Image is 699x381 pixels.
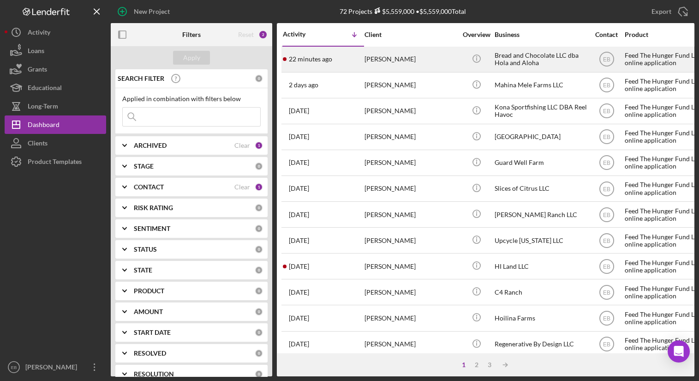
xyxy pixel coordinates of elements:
[255,308,263,316] div: 0
[28,97,58,118] div: Long-Term
[603,186,610,192] text: EB
[457,361,470,369] div: 1
[255,266,263,274] div: 0
[255,328,263,337] div: 0
[134,163,154,170] b: STAGE
[289,185,309,192] time: 2025-09-24 02:40
[11,365,17,370] text: EB
[364,99,457,123] div: [PERSON_NAME]
[5,60,106,79] button: Grants
[495,228,587,253] div: Upcycle [US_STATE] LLC
[183,51,200,65] div: Apply
[603,108,610,115] text: EB
[5,115,106,134] button: Dashboard
[122,95,261,103] div: Applied in combination with filters below
[289,237,309,244] time: 2025-08-28 20:44
[495,47,587,72] div: Bread and Chocolate LLC dba Hola and Aloha
[234,183,250,191] div: Clear
[603,341,610,348] text: EB
[603,315,610,322] text: EB
[495,332,587,357] div: Regenerative By Design LLC
[364,151,457,175] div: [PERSON_NAME]
[289,289,309,296] time: 2025-08-18 21:41
[340,7,466,15] div: 72 Projects • $5,559,000 Total
[364,202,457,227] div: [PERSON_NAME]
[28,79,62,99] div: Educational
[642,2,694,21] button: Export
[289,263,309,270] time: 2025-08-19 22:28
[28,42,44,62] div: Loans
[364,228,457,253] div: [PERSON_NAME]
[255,183,263,191] div: 1
[495,73,587,97] div: Mahina Mele Farms LLC
[289,159,309,166] time: 2025-10-06 19:48
[255,245,263,254] div: 0
[238,31,254,38] div: Reset
[495,151,587,175] div: Guard Well Farm
[134,204,173,212] b: RISK RATING
[5,97,106,115] button: Long-Term
[134,350,166,357] b: RESOLVED
[459,31,494,38] div: Overview
[651,2,671,21] div: Export
[495,306,587,330] div: Hoilina Farms
[603,289,610,296] text: EB
[255,370,263,378] div: 0
[5,79,106,97] button: Educational
[603,82,610,89] text: EB
[603,263,610,270] text: EB
[23,358,83,379] div: [PERSON_NAME]
[364,125,457,149] div: [PERSON_NAME]
[28,60,47,81] div: Grants
[364,280,457,304] div: [PERSON_NAME]
[364,73,457,97] div: [PERSON_NAME]
[289,81,318,89] time: 2025-10-09 06:58
[364,306,457,330] div: [PERSON_NAME]
[173,51,210,65] button: Apply
[134,225,170,232] b: SENTIMENT
[589,31,624,38] div: Contact
[364,176,457,201] div: [PERSON_NAME]
[495,99,587,123] div: Kona Sportfishing LLC DBA Reel Havoc
[182,31,201,38] b: Filters
[5,23,106,42] button: Activity
[28,152,82,173] div: Product Templates
[5,134,106,152] button: Clients
[111,2,179,21] button: New Project
[495,280,587,304] div: C4 Ranch
[134,266,152,274] b: STATE
[364,47,457,72] div: [PERSON_NAME]
[5,358,106,376] button: EB[PERSON_NAME]
[603,237,610,244] text: EB
[495,176,587,201] div: Slices of Citrus LLC
[258,30,268,39] div: 2
[364,254,457,278] div: [PERSON_NAME]
[5,152,106,171] button: Product Templates
[255,287,263,295] div: 0
[289,133,309,140] time: 2025-10-06 23:08
[495,125,587,149] div: [GEOGRAPHIC_DATA]
[255,224,263,233] div: 0
[495,31,587,38] div: Business
[255,74,263,83] div: 0
[289,55,332,63] time: 2025-10-11 00:09
[134,308,163,315] b: AMOUNT
[255,162,263,170] div: 0
[495,202,587,227] div: [PERSON_NAME] Ranch LLC
[495,254,587,278] div: HI Land LLC
[134,370,174,378] b: RESOLUTION
[134,246,157,253] b: STATUS
[289,211,309,218] time: 2025-09-24 02:22
[28,23,50,44] div: Activity
[364,332,457,357] div: [PERSON_NAME]
[283,30,323,38] div: Activity
[289,340,309,348] time: 2025-08-08 23:56
[603,56,610,63] text: EB
[603,212,610,218] text: EB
